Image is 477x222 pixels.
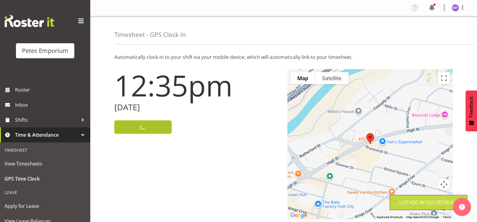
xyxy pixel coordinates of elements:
[2,144,89,156] div: Timesheet
[114,31,186,38] h4: Timesheet - GPS Clock In
[15,115,78,124] span: Shifts
[114,69,280,102] h1: 12:35pm
[22,46,68,55] div: Petes Emporium
[15,100,87,109] span: Inbox
[289,211,309,219] img: Google
[5,174,86,183] span: GPS Time Clock
[466,90,477,131] button: Feedback - Show survey
[290,72,315,84] button: Show street map
[438,178,450,190] button: Map camera controls
[289,211,309,219] a: Open this area in Google Maps (opens a new window)
[15,85,87,94] span: Roster
[2,156,89,171] a: View Timesheets
[397,199,460,206] div: Clocked in Successfully
[5,202,86,211] span: Apply for Leave
[377,215,403,219] button: Keyboard shortcuts
[438,72,450,84] button: Toggle fullscreen view
[452,4,459,11] img: mya-taupawa-birkhead5814.jpg
[5,159,86,168] span: View Timesheets
[114,53,453,61] p: Automatically clock-in to your shift via your mobile device, which will automatically link to you...
[15,130,78,139] span: Time & Attendance
[114,103,280,112] h2: [DATE]
[469,96,474,117] span: Feedback
[443,215,451,219] a: Terms (opens in new tab)
[406,215,439,219] span: Map data ©2025 Google
[2,171,89,186] a: GPS Time Clock
[5,15,54,27] img: Rosterit website logo
[315,72,348,84] button: Show satellite imagery
[459,204,465,210] img: help-xxl-2.png
[2,186,89,199] div: Leave
[2,199,89,214] a: Apply for Leave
